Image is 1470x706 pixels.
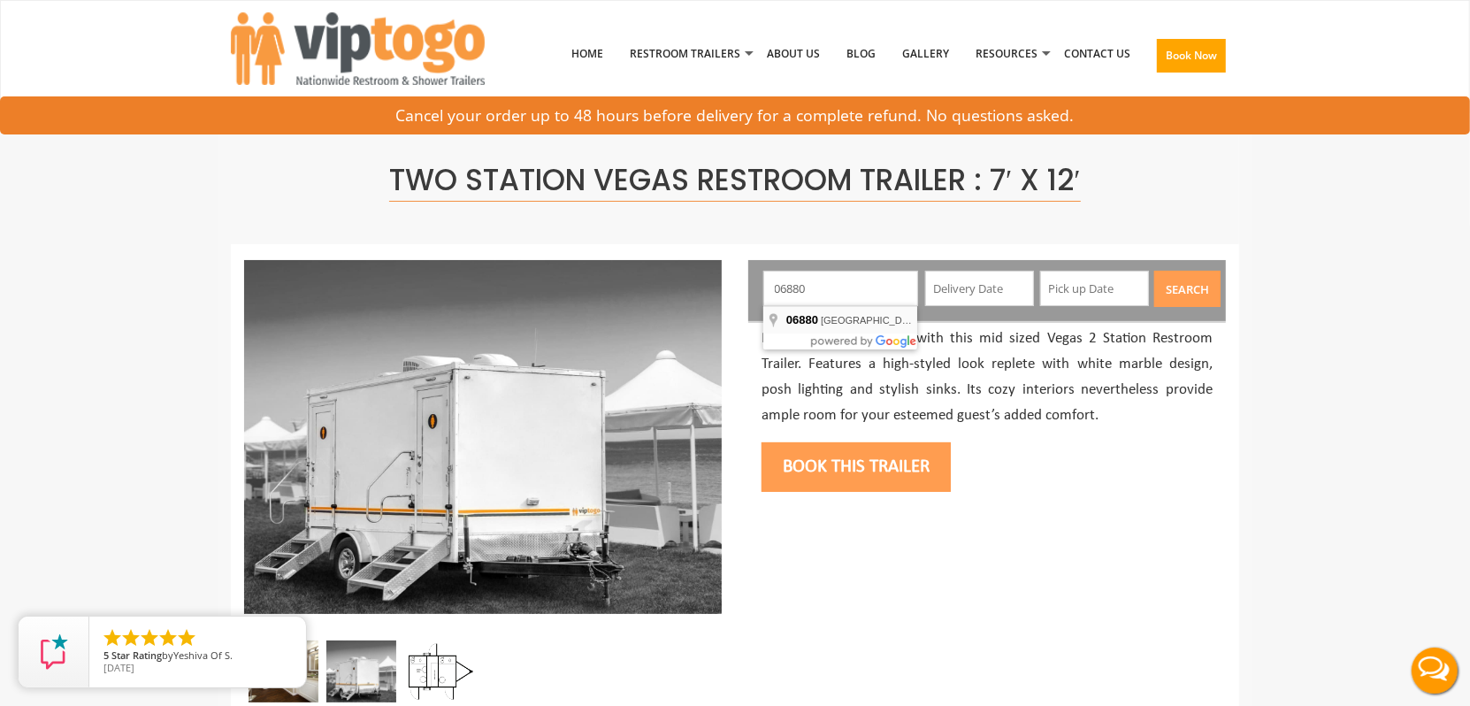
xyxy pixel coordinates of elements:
button: Book this trailer [762,442,951,492]
span: Star Rating [111,648,162,662]
a: Book Now [1144,8,1239,111]
img: VIPTOGO [231,12,485,85]
span: [GEOGRAPHIC_DATA], [GEOGRAPHIC_DATA], [GEOGRAPHIC_DATA] [821,315,1136,326]
li:  [120,627,142,648]
span: Two Station Vegas Restroom Trailer : 7′ x 12′ [389,159,1080,202]
span: by [103,650,292,663]
span: 06880 [786,313,818,326]
img: Side view of two station restroom trailer with separate doors for males and females [326,641,396,702]
input: Enter your Address [763,271,919,306]
li:  [176,627,197,648]
button: Book Now [1157,39,1226,73]
span: 5 [103,648,109,662]
li:  [102,627,123,648]
p: Make a grand entrance with this mid sized Vegas 2 Station Restroom Trailer. Features a high-style... [762,326,1213,429]
a: Home [558,8,616,100]
li:  [157,627,179,648]
a: Contact Us [1051,8,1144,100]
a: Blog [833,8,889,100]
span: Yeshiva Of S. [173,648,233,662]
button: Live Chat [1399,635,1470,706]
a: Gallery [889,8,962,100]
span: [DATE] [103,661,134,674]
img: Floor Plan of 2 station restroom with sink and toilet [403,641,473,702]
input: Delivery Date [925,271,1034,306]
img: Side view of two station restroom trailer with separate doors for males and females [244,260,722,614]
a: Restroom Trailers [616,8,754,100]
a: About Us [754,8,833,100]
input: Pick up Date [1040,271,1149,306]
a: Resources [962,8,1051,100]
button: Search [1154,271,1221,307]
img: Review Rating [36,634,72,670]
li:  [139,627,160,648]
